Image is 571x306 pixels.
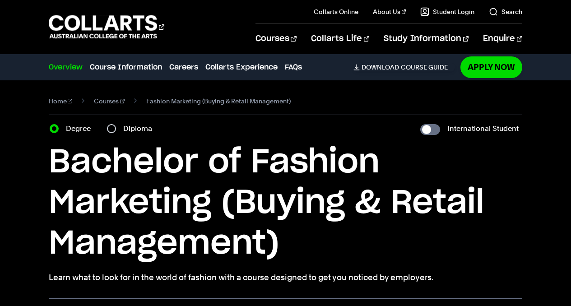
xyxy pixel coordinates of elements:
a: FAQs [285,62,302,73]
span: Download [362,63,399,71]
label: Diploma [123,122,158,135]
a: DownloadCourse Guide [353,63,455,71]
span: Fashion Marketing (Buying & Retail Management) [146,95,291,107]
a: Collarts Online [314,7,358,16]
a: Courses [94,95,125,107]
label: Degree [66,122,96,135]
a: Overview [49,62,83,73]
label: International Student [447,122,519,135]
a: Search [489,7,522,16]
a: Apply Now [460,56,522,78]
a: Course Information [90,62,162,73]
div: Go to homepage [49,14,164,40]
a: Student Login [420,7,474,16]
p: Learn what to look for in the world of fashion with a course designed to get you noticed by emplo... [49,271,523,284]
a: Collarts Experience [205,62,278,73]
a: About Us [373,7,406,16]
a: Courses [255,24,297,54]
a: Home [49,95,73,107]
a: Study Information [384,24,469,54]
a: Collarts Life [311,24,369,54]
a: Enquire [483,24,522,54]
a: Careers [169,62,198,73]
h1: Bachelor of Fashion Marketing (Buying & Retail Management) [49,142,523,264]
